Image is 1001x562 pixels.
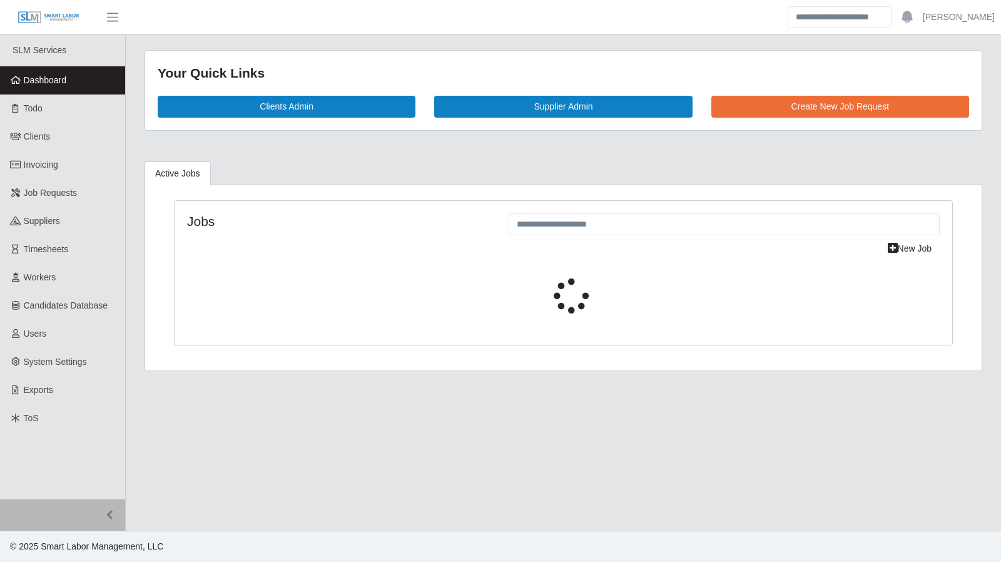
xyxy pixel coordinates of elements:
span: Job Requests [24,188,78,198]
a: [PERSON_NAME] [923,11,995,24]
span: Timesheets [24,244,69,254]
span: Dashboard [24,75,67,85]
a: New Job [880,238,940,260]
span: Suppliers [24,216,60,226]
span: Clients [24,131,51,141]
img: SLM Logo [18,11,80,24]
span: SLM Services [13,45,66,55]
span: Todo [24,103,43,113]
a: Active Jobs [145,161,211,186]
span: System Settings [24,357,87,367]
span: Users [24,329,47,339]
span: Workers [24,272,56,282]
h4: Jobs [187,213,490,229]
span: Candidates Database [24,300,108,310]
a: Clients Admin [158,96,415,118]
a: Create New Job Request [711,96,969,118]
span: © 2025 Smart Labor Management, LLC [10,541,163,551]
span: Invoicing [24,160,58,170]
span: Exports [24,385,53,395]
a: Supplier Admin [434,96,692,118]
span: ToS [24,413,39,423]
input: Search [788,6,892,28]
div: Your Quick Links [158,63,969,83]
